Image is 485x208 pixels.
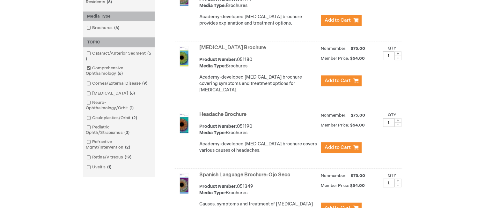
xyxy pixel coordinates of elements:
[350,183,366,188] span: $54.00
[383,51,394,60] input: Qty
[113,25,121,30] span: 6
[321,112,347,119] strong: Nonmember:
[350,56,366,61] span: $54.00
[321,183,349,188] strong: Member Price:
[83,37,155,47] div: TOPIC
[199,172,290,178] a: Spanish Language Brochure: Ojo Seco
[199,130,226,135] strong: Media Type:
[325,78,351,84] span: Add to Cart
[350,46,366,51] span: $75.00
[199,74,318,93] div: Academy-developed [MEDICAL_DATA] brochure covering symptoms and treatment options for [MEDICAL_DA...
[199,141,318,154] div: Academy-developed [MEDICAL_DATA] brochure covers various causes of headaches.
[85,90,137,96] a: [MEDICAL_DATA]6
[174,173,194,194] img: Spanish Language Brochure: Ojo Seco
[199,184,237,189] strong: Product Number:
[123,130,131,135] span: 3
[199,57,237,62] strong: Product Number:
[350,113,366,118] span: $75.00
[321,15,362,26] button: Add to Cart
[350,123,366,128] span: $54.00
[123,145,132,150] span: 2
[321,45,347,53] strong: Nonmember:
[106,165,113,170] span: 1
[388,173,396,178] label: Qty
[199,190,226,196] strong: Media Type:
[325,17,351,23] span: Add to Cart
[83,12,155,21] div: Media Type
[199,183,318,196] div: 051349 Brochures
[199,123,318,136] div: 051190 Brochures
[199,57,318,69] div: 051180 Brochures
[174,46,194,66] img: Dry Eye Brochure
[325,144,351,150] span: Add to Cart
[85,65,153,77] a: Comprehensive Ophthalmology6
[321,142,362,153] button: Add to Cart
[128,91,136,96] span: 6
[128,105,135,111] span: 1
[321,172,347,180] strong: Nonmember:
[174,113,194,133] img: Headache Brochure
[383,179,394,187] input: Qty
[116,71,124,76] span: 6
[199,45,266,51] a: [MEDICAL_DATA] Brochure
[85,164,114,170] a: Uveitis1
[388,46,396,51] label: Qty
[85,81,150,87] a: Cornea/External Disease9
[199,63,226,69] strong: Media Type:
[388,112,396,118] label: Qty
[85,25,122,31] a: Brochures6
[85,50,153,62] a: Cataract/Anterior Segment5
[383,118,394,127] input: Qty
[141,81,149,86] span: 9
[85,124,153,136] a: Pediatric Ophth/Strabismus3
[85,115,140,121] a: Oculoplastics/Orbit2
[350,173,366,178] span: $75.00
[199,124,237,129] strong: Product Number:
[199,3,226,8] strong: Media Type:
[85,154,134,160] a: Retina/Vitreous19
[85,100,153,111] a: Neuro-Ophthalmology/Orbit1
[199,14,318,27] div: Academy-developed [MEDICAL_DATA] brochure provides explanation and treatment options.
[86,51,151,61] span: 5
[321,123,349,128] strong: Member Price:
[321,75,362,86] button: Add to Cart
[123,155,133,160] span: 19
[130,115,139,120] span: 2
[199,112,246,118] a: Headache Brochure
[321,56,349,61] strong: Member Price:
[85,139,153,150] a: Refractive Mgmt/Intervention2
